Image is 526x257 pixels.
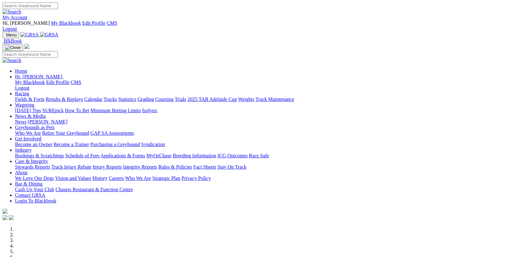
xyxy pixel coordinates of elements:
[15,130,523,136] div: Greyhounds as Pets
[173,153,216,158] a: Breeding Information
[28,119,67,124] a: [PERSON_NAME]
[5,45,21,50] img: Close
[15,91,29,96] a: Racing
[51,164,91,170] a: Track Injury Rebate
[155,97,174,102] a: Coursing
[93,164,122,170] a: Injury Reports
[3,26,17,31] a: Logout
[92,176,107,181] a: History
[90,130,134,136] a: GAP SA Assessments
[15,142,523,147] div: Get Involved
[15,80,45,85] a: My Blackbook
[15,74,64,79] a: Hi, [PERSON_NAME]
[193,164,216,170] a: Fact Sheets
[100,153,145,158] a: Applications & Forms
[24,44,29,49] img: logo-grsa-white.png
[181,176,211,181] a: Privacy Policy
[109,176,124,181] a: Careers
[15,176,54,181] a: We Love Our Dogs
[15,159,48,164] a: Care & Integrity
[42,108,64,113] a: SUREpick
[104,97,117,102] a: Tracks
[15,108,41,113] a: [DATE] Tips
[15,68,27,74] a: Home
[15,153,523,159] div: Industry
[46,97,83,102] a: Results & Replays
[15,85,29,91] a: Logout
[82,20,105,26] a: Edit Profile
[146,153,171,158] a: MyOzChase
[15,176,523,181] div: About
[3,38,22,44] a: BlkBook
[15,119,523,125] div: News & Media
[107,20,117,26] a: CMS
[152,176,180,181] a: Strategic Plan
[15,170,28,175] a: About
[42,130,89,136] a: Retire Your Greyhound
[15,136,41,141] a: Get Involved
[175,97,186,102] a: Trials
[15,142,52,147] a: Become an Owner
[3,51,58,58] input: Search
[15,153,64,158] a: Bookings & Scratchings
[15,119,26,124] a: News
[15,192,45,198] a: Contact GRSA
[4,38,22,44] span: BlkBook
[15,125,54,130] a: Greyhounds as Pets
[3,20,523,32] div: My Account
[123,164,157,170] a: Integrity Reports
[54,142,89,147] a: Become a Trainer
[15,80,523,91] div: Hi, [PERSON_NAME]
[55,176,91,181] a: Vision and Values
[46,80,69,85] a: Edit Profile
[256,97,294,102] a: Track Maintenance
[40,32,59,38] img: GRSA
[249,153,269,158] a: Race Safe
[15,108,523,113] div: Wagering
[3,15,28,20] a: My Account
[15,113,46,119] a: News & Media
[138,97,154,102] a: Grading
[90,108,141,113] a: Minimum Betting Limits
[15,130,41,136] a: Who We Are
[217,164,246,170] a: Stay On Track
[141,142,165,147] a: Syndication
[3,58,21,63] img: Search
[3,9,21,15] img: Search
[65,108,89,113] a: How To Bet
[3,44,23,51] button: Toggle navigation
[3,3,58,9] input: Search
[3,209,8,214] img: logo-grsa-white.png
[142,108,157,113] a: Isolynx
[15,74,62,79] span: Hi, [PERSON_NAME]
[15,102,34,108] a: Wagering
[15,97,523,102] div: Racing
[3,215,8,220] img: facebook.svg
[187,97,237,102] a: 2025 TAB Adelaide Cup
[217,153,248,158] a: ICG Outcomes
[9,215,14,220] img: twitter.svg
[158,164,192,170] a: Rules & Policies
[118,97,136,102] a: Statistics
[65,153,99,158] a: Schedule of Fees
[15,164,50,170] a: Stewards Reports
[15,164,523,170] div: Care & Integrity
[15,187,523,192] div: Bar & Dining
[238,97,254,102] a: Weights
[3,32,19,38] button: Toggle navigation
[3,20,50,26] span: Hi, [PERSON_NAME]
[6,33,17,37] span: Menu
[71,80,81,85] a: CMS
[15,147,32,153] a: Industry
[51,20,81,26] a: My Blackbook
[55,187,133,192] a: Chasers Restaurant & Function Centre
[15,187,54,192] a: Cash Up Your Club
[90,142,140,147] a: Purchasing a Greyhound
[20,32,39,38] img: GRSA
[15,198,56,203] a: Login To Blackbook
[15,97,44,102] a: Fields & Form
[15,181,43,186] a: Bar & Dining
[84,97,102,102] a: Calendar
[125,176,151,181] a: Who We Are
